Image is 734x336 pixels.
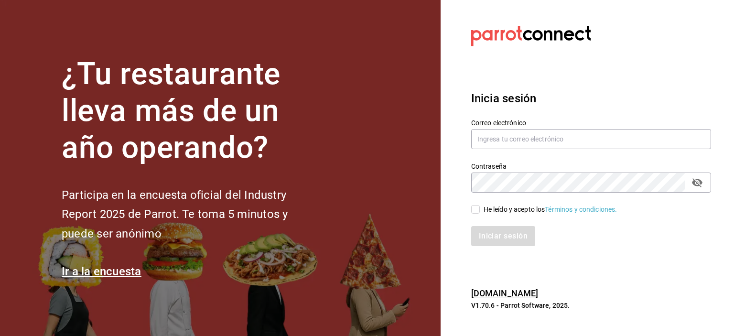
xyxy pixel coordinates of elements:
[484,205,617,215] div: He leído y acepto los
[62,265,141,278] a: Ir a la encuesta
[471,129,711,149] input: Ingresa tu correo electrónico
[471,301,711,310] p: V1.70.6 - Parrot Software, 2025.
[689,174,705,191] button: passwordField
[62,56,320,166] h1: ¿Tu restaurante lleva más de un año operando?
[471,119,711,126] label: Correo electrónico
[471,163,711,170] label: Contraseña
[471,288,539,298] a: [DOMAIN_NAME]
[545,206,617,213] a: Términos y condiciones.
[62,185,320,244] h2: Participa en la encuesta oficial del Industry Report 2025 de Parrot. Te toma 5 minutos y puede se...
[471,90,711,107] h3: Inicia sesión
